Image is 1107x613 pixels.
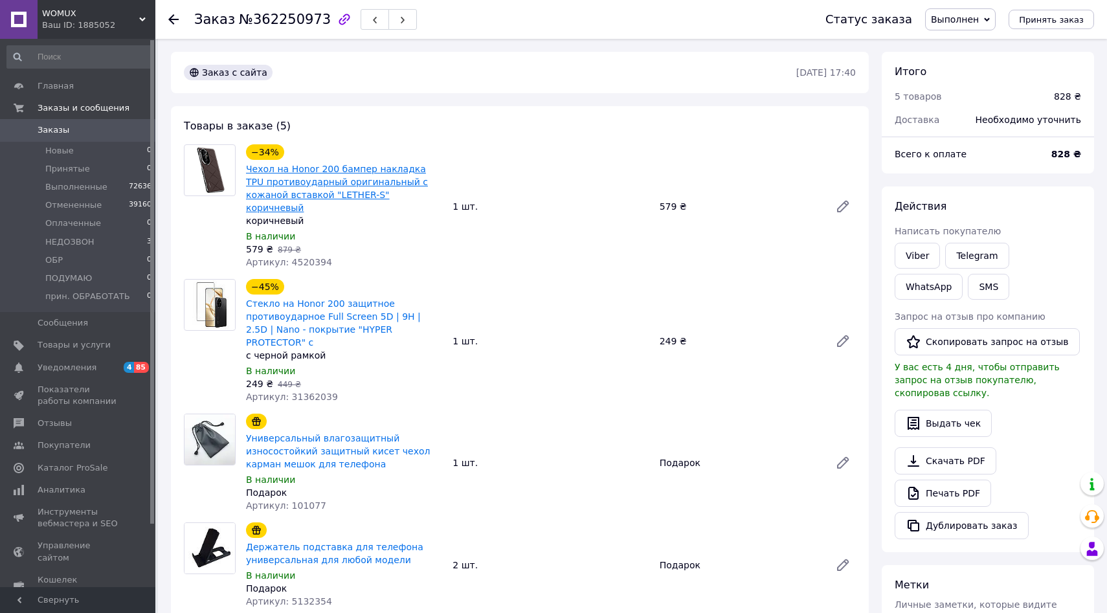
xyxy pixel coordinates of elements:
[246,298,421,348] a: Стекло на Honor 200 защитное противоударное Full Screen 5D | 9H | 2.5D | Nano - покрытие "HYPER P...
[184,65,273,80] div: Заказ с сайта
[239,12,331,27] span: №362250973
[45,199,102,211] span: Отмененные
[246,279,284,295] div: −45%
[184,523,235,574] img: Держатель подставка для телефона универсальная для любой модели
[184,145,235,195] img: Чехол на Honor 200 бампер накладка TPU противоударный оригинальный с кожаной вставкой "LETHER-S" ...
[246,144,284,160] div: −34%
[246,379,273,389] span: 249 ₴
[38,124,69,136] span: Заказы
[246,231,295,241] span: В наличии
[246,486,442,499] div: Подарок
[38,462,107,474] span: Каталог ProSale
[42,19,155,31] div: Ваш ID: 1885052
[1009,10,1094,29] button: Принять заказ
[447,332,654,350] div: 1 шт.
[830,328,856,354] a: Редактировать
[38,574,120,597] span: Кошелек компании
[124,362,134,373] span: 4
[830,194,856,219] a: Редактировать
[45,181,107,193] span: Выполненные
[42,8,139,19] span: WOMUX
[246,244,273,254] span: 579 ₴
[184,414,235,465] img: Универсальный влагозащитный износостойкий защитный кисет чехол карман мешок для телефона
[38,362,96,373] span: Уведомления
[38,102,129,114] span: Заказы и сообщения
[134,362,149,373] span: 85
[246,596,332,607] span: Артикул: 5132354
[246,392,338,402] span: Артикул: 31362039
[1019,15,1084,25] span: Принять заказ
[246,214,442,227] div: коричневый
[45,236,95,248] span: НЕДОЗВОН
[38,384,120,407] span: Показатели работы компании
[895,91,942,102] span: 5 товаров
[246,349,442,362] div: с черной рамкой
[184,120,291,132] span: Товары в заказе (5)
[147,217,151,229] span: 0
[45,163,90,175] span: Принятые
[830,552,856,578] a: Редактировать
[447,454,654,472] div: 1 шт.
[38,418,72,429] span: Отзывы
[895,149,967,159] span: Всего к оплате
[654,197,825,216] div: 579 ₴
[931,14,979,25] span: Выполнен
[895,480,991,507] a: Печать PDF
[895,512,1029,539] button: Дублировать заказ
[895,200,946,212] span: Действия
[895,65,926,78] span: Итого
[895,410,992,437] button: Выдать чек
[654,332,825,350] div: 249 ₴
[968,106,1089,134] div: Необходимо уточнить
[38,80,74,92] span: Главная
[246,500,326,511] span: Артикул: 101077
[895,579,929,591] span: Метки
[895,115,939,125] span: Доставка
[278,245,301,254] span: 879 ₴
[147,254,151,266] span: 0
[796,67,856,78] time: [DATE] 17:40
[45,217,101,229] span: Оплаченные
[246,366,295,376] span: В наличии
[38,317,88,329] span: Сообщения
[895,328,1080,355] button: Скопировать запрос на отзыв
[246,433,430,469] a: Универсальный влагозащитный износостойкий защитный кисет чехол карман мешок для телефона
[45,291,130,302] span: прин. ОБРАБОТАТЬ
[246,164,428,213] a: Чехол на Honor 200 бампер накладка TPU противоударный оригинальный с кожаной вставкой "LETHER-S" ...
[895,362,1060,398] span: У вас есть 4 дня, чтобы отправить запрос на отзыв покупателю, скопировав ссылку.
[278,380,301,389] span: 449 ₴
[895,274,963,300] a: WhatsApp
[246,542,423,565] a: Держатель подставка для телефона универсальная для любой модели
[895,226,1001,236] span: Написать покупателю
[246,257,332,267] span: Артикул: 4520394
[184,280,235,329] img: Стекло на Honor 200 защитное противоударное Full Screen 5D | 9H | 2.5D | Nano - покрытие "HYPER P...
[129,199,151,211] span: 39160
[38,506,120,529] span: Инструменты вебмастера и SEO
[1051,149,1081,159] b: 828 ₴
[1054,90,1081,103] div: 828 ₴
[654,454,825,472] div: Подарок
[147,236,151,248] span: 3
[45,254,63,266] span: ОБР
[895,311,1045,322] span: Запрос на отзыв про компанию
[147,291,151,302] span: 0
[194,12,235,27] span: Заказ
[6,45,153,69] input: Поиск
[147,163,151,175] span: 0
[147,145,151,157] span: 0
[895,447,996,474] a: Скачать PDF
[147,273,151,284] span: 0
[38,339,111,351] span: Товары и услуги
[246,570,295,581] span: В наличии
[895,243,940,269] a: Viber
[38,440,91,451] span: Покупатели
[447,556,654,574] div: 2 шт.
[246,582,442,595] div: Подарок
[45,273,92,284] span: ПОДУМАЮ
[38,484,85,496] span: Аналитика
[945,243,1009,269] a: Telegram
[246,474,295,485] span: В наличии
[830,450,856,476] a: Редактировать
[968,274,1009,300] button: SMS
[168,13,179,26] div: Вернуться назад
